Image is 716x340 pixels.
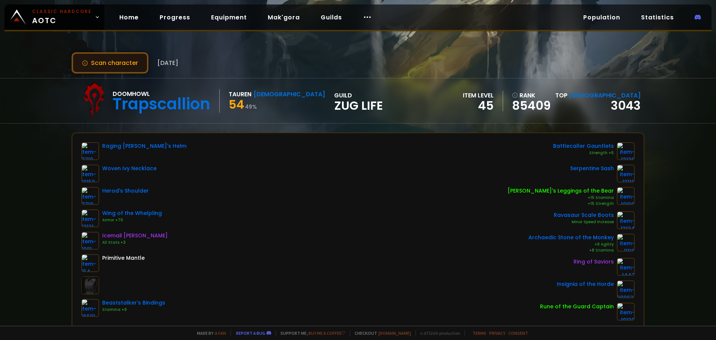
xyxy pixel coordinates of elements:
[528,234,614,241] div: Archaedic Stone of the Monkey
[555,91,641,100] div: Top
[512,100,551,111] a: 85409
[102,299,165,307] div: Beaststalker's Bindings
[215,330,226,336] a: a fan
[192,330,226,336] span: Made by
[102,209,162,217] div: Wing of the Whelpling
[334,100,383,111] span: Zug Life
[472,330,486,336] a: Terms
[254,90,325,99] div: [DEMOGRAPHIC_DATA]
[528,241,614,247] div: +9 Agility
[81,142,99,160] img: item-7719
[574,258,614,266] div: Ring of Saviors
[229,90,251,99] div: Tauren
[229,96,244,113] span: 54
[553,150,614,156] div: Strength +5
[508,330,528,336] a: Consent
[617,234,635,252] img: item-11118
[611,97,641,114] a: 3043
[617,280,635,298] img: item-209625
[205,10,253,25] a: Equipment
[508,187,614,195] div: [PERSON_NAME]'s Leggings of the Bear
[113,89,210,99] div: Doomhowl
[617,165,635,183] img: item-13118
[102,240,168,246] div: All Stats +3
[617,142,635,160] img: item-13126
[236,330,265,336] a: Report a bug
[32,8,92,26] span: AOTC
[81,232,99,250] img: item-1981
[102,217,162,223] div: Armor +70
[102,254,145,262] div: Primitive Mantle
[113,10,145,25] a: Home
[81,209,99,227] img: item-13121
[508,195,614,201] div: +15 Stamina
[102,165,157,172] div: Woven Ivy Necklace
[489,330,505,336] a: Privacy
[334,91,383,111] div: guild
[554,211,614,219] div: Ravasaur Scale Boots
[553,142,614,150] div: Battlecaller Gauntlets
[379,330,411,336] a: [DOMAIN_NAME]
[577,10,626,25] a: Population
[635,10,680,25] a: Statistics
[463,100,494,111] div: 45
[154,10,196,25] a: Progress
[32,8,92,15] small: Classic Hardcore
[528,247,614,253] div: +8 Stamina
[512,91,551,100] div: rank
[315,10,348,25] a: Guilds
[102,142,186,150] div: Raging [PERSON_NAME]'s Helm
[102,307,165,313] div: Stamina +9
[72,52,148,74] button: Scan character
[463,91,494,100] div: item level
[569,91,641,100] span: [DEMOGRAPHIC_DATA]
[102,232,168,240] div: Icemail [PERSON_NAME]
[557,280,614,288] div: Insignia of the Horde
[308,330,345,336] a: Buy me a coffee
[617,258,635,276] img: item-1447
[617,211,635,229] img: item-13124
[350,330,411,336] span: Checkout
[276,330,345,336] span: Support me,
[81,299,99,317] img: item-16681
[617,187,635,205] img: item-10199
[81,187,99,205] img: item-7718
[540,303,614,311] div: Rune of the Guard Captain
[157,58,178,68] span: [DATE]
[570,165,614,172] div: Serpentine Sash
[262,10,306,25] a: Mak'gora
[245,103,257,110] small: 49 %
[113,99,210,110] div: Trapscallion
[81,165,99,183] img: item-19159
[102,187,149,195] div: Herod's Shoulder
[81,254,99,272] img: item-154
[554,219,614,225] div: Minor Speed Increase
[508,201,614,207] div: +15 Strength
[415,330,460,336] span: v. d752d5 - production
[4,4,104,30] a: Classic HardcoreAOTC
[617,303,635,321] img: item-19120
